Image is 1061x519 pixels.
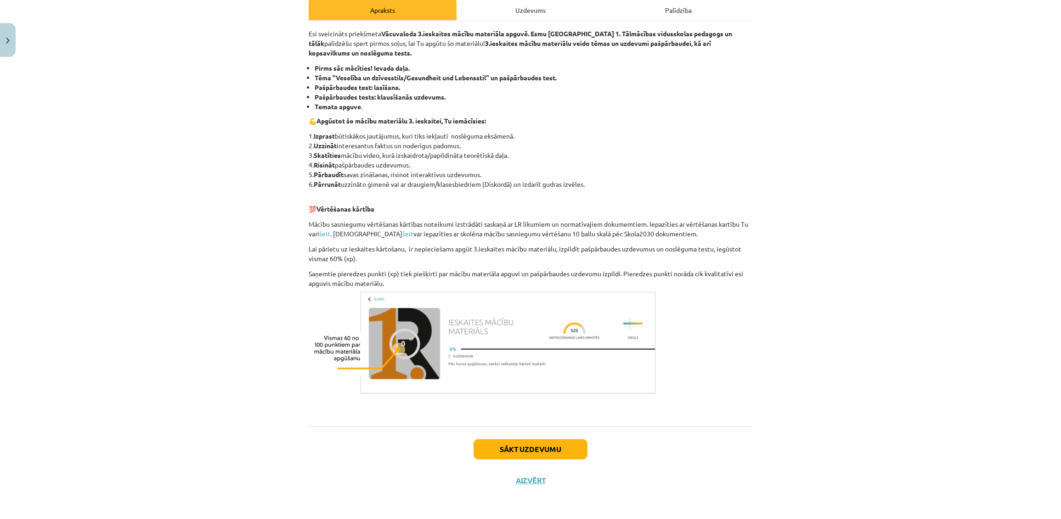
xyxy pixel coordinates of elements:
p: Lai pārietu uz ieskaites kārtošanu, ir nepieciešams apgūt 3.ieskaites mācību materiālu, izpildīt ... [309,244,752,263]
img: icon-close-lesson-0947bae3869378f0d4975bcd49f059093ad1ed9edebbc8119c70593378902aed.svg [6,38,10,44]
button: Sākt uzdevumu [474,439,587,459]
button: Aizvērt [513,476,548,485]
b: Pirms sāc mācīties! Ievada daļa. [315,64,410,72]
p: Saņemtie pieredzes punkti (xp) tiek piešķirti par mācību materiāla apguvi un pašpārbaudes uzdevum... [309,269,752,397]
b: Apgūstot šo mācību materiālu 3. ieskaitei, Tu iemācīsies: [316,117,486,125]
b: Pārbaudīt [314,170,344,179]
p: 1. būtiskākos jautājumus, kuri tiks iekļauti noslēguma eksāmenā. 2. interesantus faktus un noderī... [309,131,752,189]
a: šeit [319,229,330,238]
b: Vērtēšanas kārtība [316,205,374,213]
strong: Pašpārbaudes tests: klausīšanās uzdevums. [315,93,446,101]
b: Izprast [314,132,335,140]
li: . [315,102,752,112]
b: Uzzināt [314,141,337,150]
b: valoda 3.ieskaites mācību materiāla apguvē. Esmu [GEOGRAPHIC_DATA] 1. Tālmācības vidusskolas peda... [309,29,732,47]
p: 💯 [309,195,752,214]
a: šeit [402,229,413,238]
p: 💪 [309,116,752,126]
p: Mācību sasniegumu vērtēšanas kārtības noteikumi izstrādāti saskaņā ar LR likumiem un normatīvajie... [309,219,752,239]
strong: Pašpārbaudes test: lasīšana. [315,83,400,91]
b: 3.ieskaites mācību materiālu veido tēmas un uzdevumi pašpārbaudei, kā arī kopsavilkums un noslēgu... [309,39,711,57]
b: Pārrunāt [314,180,341,188]
strong: Vācu [381,29,396,38]
b: Temata apguve [315,102,361,111]
p: Esi sveicināts priekšmeta palīdzēšu spert pirmos soļus, lai Tu apgūtu šo materiālu! [309,29,752,58]
b: Skatīties [314,151,341,159]
strong: Tēma "Veselība un dzīvesstils/Gesundheit und Lebensstil" un pašpārbaudes test. [315,73,557,82]
b: Risināt [314,161,335,169]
